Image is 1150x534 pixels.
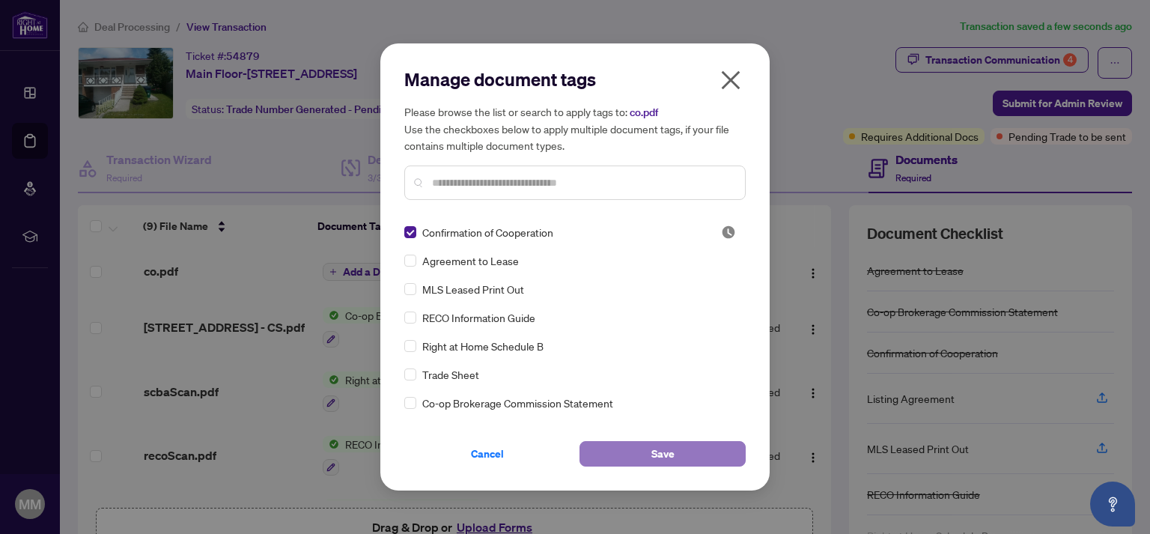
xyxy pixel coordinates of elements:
[630,106,658,119] span: co.pdf
[719,68,743,92] span: close
[422,252,519,269] span: Agreement to Lease
[422,224,553,240] span: Confirmation of Cooperation
[422,366,479,383] span: Trade Sheet
[404,67,746,91] h2: Manage document tags
[422,338,544,354] span: Right at Home Schedule B
[651,442,675,466] span: Save
[1090,482,1135,527] button: Open asap
[422,281,524,297] span: MLS Leased Print Out
[404,441,571,467] button: Cancel
[422,309,535,326] span: RECO Information Guide
[422,395,613,411] span: Co-op Brokerage Commission Statement
[579,441,746,467] button: Save
[404,103,746,154] h5: Please browse the list or search to apply tags to: Use the checkboxes below to apply multiple doc...
[471,442,504,466] span: Cancel
[721,225,736,240] img: status
[721,225,736,240] span: Pending Review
